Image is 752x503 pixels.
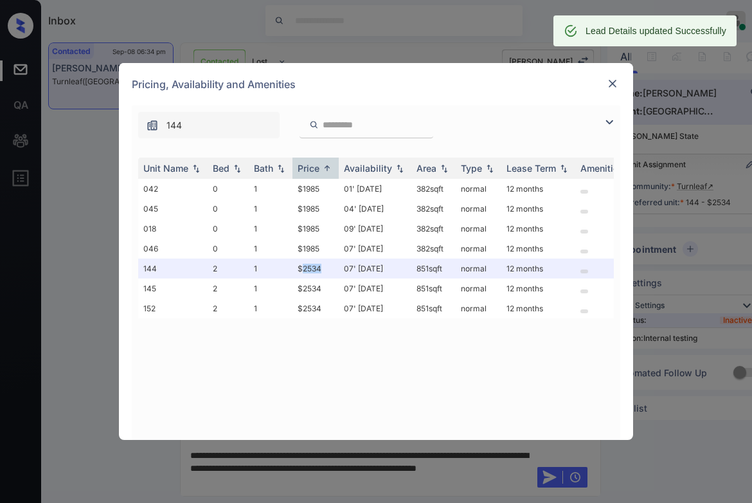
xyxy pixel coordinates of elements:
[501,219,575,239] td: 12 months
[602,114,617,130] img: icon-zuma
[208,279,249,298] td: 2
[501,239,575,259] td: 12 months
[138,239,208,259] td: 046
[344,163,392,174] div: Availability
[339,279,411,298] td: 07' [DATE]
[339,179,411,199] td: 01' [DATE]
[411,259,456,279] td: 851 sqft
[501,179,575,199] td: 12 months
[438,164,451,173] img: sorting
[292,219,339,239] td: $1985
[456,239,501,259] td: normal
[292,239,339,259] td: $1985
[580,163,623,174] div: Amenities
[483,164,496,173] img: sorting
[456,219,501,239] td: normal
[456,199,501,219] td: normal
[249,279,292,298] td: 1
[292,298,339,318] td: $2534
[456,259,501,279] td: normal
[461,163,482,174] div: Type
[501,259,575,279] td: 12 months
[249,179,292,199] td: 1
[411,179,456,199] td: 382 sqft
[213,163,229,174] div: Bed
[138,259,208,279] td: 144
[321,163,334,173] img: sorting
[339,298,411,318] td: 07' [DATE]
[138,279,208,298] td: 145
[501,298,575,318] td: 12 months
[249,219,292,239] td: 1
[339,199,411,219] td: 04' [DATE]
[298,163,319,174] div: Price
[254,163,273,174] div: Bath
[208,199,249,219] td: 0
[339,219,411,239] td: 09' [DATE]
[411,219,456,239] td: 382 sqft
[166,118,182,133] span: 144
[208,239,249,259] td: 0
[138,199,208,219] td: 045
[143,163,188,174] div: Unit Name
[416,163,436,174] div: Area
[411,298,456,318] td: 851 sqft
[119,63,633,105] div: Pricing, Availability and Amenities
[586,19,726,42] div: Lead Details updated Successfully
[292,259,339,279] td: $2534
[146,119,159,132] img: icon-zuma
[292,199,339,219] td: $1985
[292,179,339,199] td: $1985
[393,164,406,173] img: sorting
[208,259,249,279] td: 2
[339,239,411,259] td: 07' [DATE]
[557,164,570,173] img: sorting
[208,219,249,239] td: 0
[411,239,456,259] td: 382 sqft
[249,298,292,318] td: 1
[501,279,575,298] td: 12 months
[309,119,319,131] img: icon-zuma
[274,164,287,173] img: sorting
[208,298,249,318] td: 2
[456,179,501,199] td: normal
[249,259,292,279] td: 1
[501,199,575,219] td: 12 months
[506,163,556,174] div: Lease Term
[138,298,208,318] td: 152
[292,279,339,298] td: $2534
[190,164,202,173] img: sorting
[456,279,501,298] td: normal
[138,219,208,239] td: 018
[138,179,208,199] td: 042
[456,298,501,318] td: normal
[339,259,411,279] td: 07' [DATE]
[411,279,456,298] td: 851 sqft
[606,77,619,90] img: close
[411,199,456,219] td: 382 sqft
[208,179,249,199] td: 0
[249,199,292,219] td: 1
[249,239,292,259] td: 1
[231,164,244,173] img: sorting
